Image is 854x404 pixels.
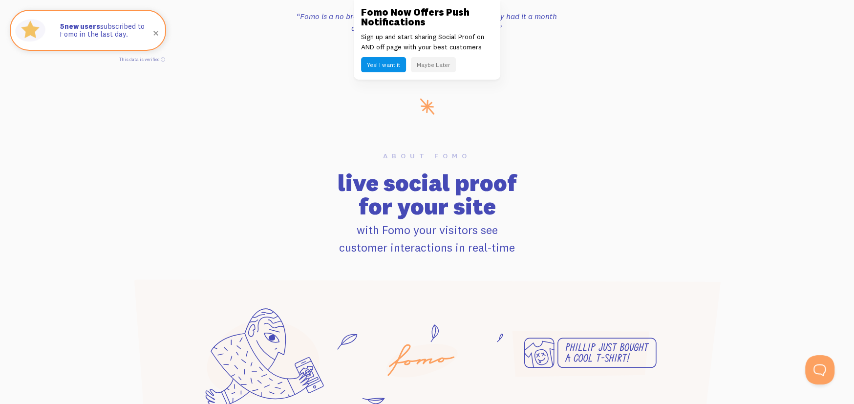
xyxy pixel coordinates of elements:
[13,13,48,48] img: Fomo
[60,21,100,31] strong: new users
[293,40,560,50] p: — Hrvoje, growth at Bellabeat
[60,22,64,31] span: 5
[120,171,734,218] h2: live social proof for your site
[120,221,734,256] p: with Fomo your visitors see customer interactions in real-time
[120,152,734,159] h6: About Fomo
[361,32,493,52] p: Sign up and start sharing Social Proof on AND off page with your best customers
[60,22,155,39] p: subscribed to Fomo in the last day.
[361,7,493,27] h3: Fomo Now Offers Push Notifications
[411,57,456,72] button: Maybe Later
[361,57,406,72] button: Yes! I want it
[119,57,165,62] a: This data is verified ⓘ
[805,355,834,384] iframe: Help Scout Beacon - Open
[293,10,560,34] h3: “Fomo is a no brainer for increasing conversions. We've only had it a month and it's paid for its...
